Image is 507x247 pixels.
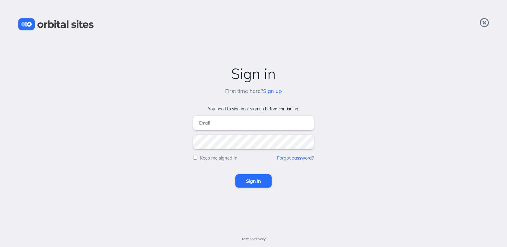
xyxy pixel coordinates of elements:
[6,106,501,188] form: You need to sign in or sign up before continuing.
[6,65,501,82] h2: Sign in
[277,155,314,161] a: Forgot password?
[225,88,282,94] h5: First time here?
[200,155,238,161] label: Keep me signed in
[18,18,94,30] img: Orbital Sites Logo
[241,236,251,241] a: Terms
[193,116,314,130] input: Email
[254,236,266,241] a: Privacy
[235,174,272,188] input: Sign in
[263,87,282,94] a: Sign up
